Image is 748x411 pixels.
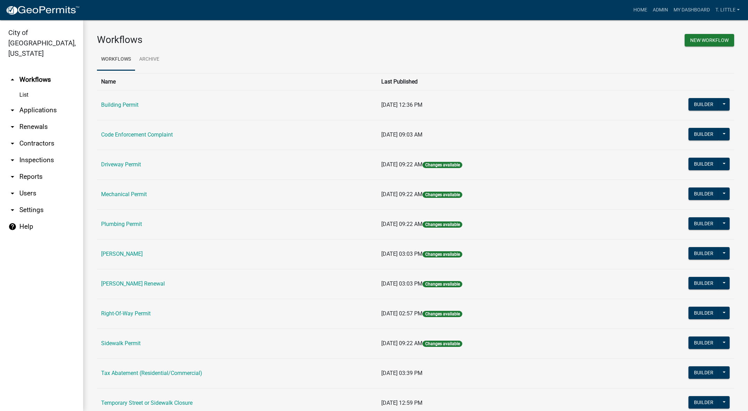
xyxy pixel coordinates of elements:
button: Builder [688,396,719,409]
span: [DATE] 12:36 PM [381,102,422,108]
span: Changes available [422,251,462,257]
a: Archive [135,49,163,71]
span: Changes available [422,341,462,347]
i: arrow_drop_down [8,106,17,114]
th: Name [97,73,377,90]
button: Builder [688,366,719,379]
a: Driveway Permit [101,161,141,168]
i: arrow_drop_down [8,139,17,148]
span: [DATE] 12:59 PM [381,400,422,406]
a: Sidewalk Permit [101,340,141,347]
span: [DATE] 03:03 PM [381,280,422,287]
a: Code Enforcement Complaint [101,131,173,138]
button: Builder [688,98,719,111]
button: Builder [688,247,719,260]
a: Right-Of-Way Permit [101,310,151,317]
i: arrow_drop_down [8,173,17,181]
button: Builder [688,277,719,289]
button: Builder [688,187,719,200]
a: My Dashboard [671,3,713,17]
a: Plumbing Permit [101,221,142,227]
span: Changes available [422,311,462,317]
a: Building Permit [101,102,139,108]
i: help [8,222,17,231]
button: Builder [688,307,719,319]
span: Changes available [422,192,462,198]
a: Tax Abatement (Residential/Commercial) [101,370,202,376]
span: Changes available [422,281,462,287]
h3: Workflows [97,34,410,46]
a: [PERSON_NAME] [101,251,143,257]
i: arrow_drop_down [8,189,17,198]
span: [DATE] 09:22 AM [381,191,422,198]
span: [DATE] 03:39 PM [381,370,422,376]
i: arrow_drop_down [8,156,17,164]
i: arrow_drop_up [8,76,17,84]
button: Builder [688,336,719,349]
i: arrow_drop_down [8,206,17,214]
a: T. Little [713,3,742,17]
span: [DATE] 09:03 AM [381,131,422,138]
a: Temporary Street or Sidewalk Closure [101,400,193,406]
button: Builder [688,128,719,140]
a: Admin [650,3,671,17]
span: [DATE] 02:57 PM [381,310,422,317]
span: Changes available [422,221,462,228]
span: [DATE] 09:22 AM [381,161,422,168]
span: Changes available [422,162,462,168]
span: [DATE] 09:22 AM [381,340,422,347]
a: Home [631,3,650,17]
button: Builder [688,217,719,230]
button: New Workflow [685,34,734,46]
a: [PERSON_NAME] Renewal [101,280,165,287]
span: [DATE] 03:03 PM [381,251,422,257]
button: Builder [688,158,719,170]
a: Mechanical Permit [101,191,147,198]
a: Workflows [97,49,135,71]
span: [DATE] 09:22 AM [381,221,422,227]
i: arrow_drop_down [8,123,17,131]
th: Last Published [377,73,605,90]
